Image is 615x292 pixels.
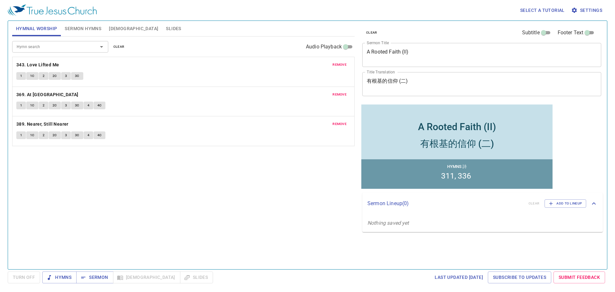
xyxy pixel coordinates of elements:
button: 369. At [GEOGRAPHIC_DATA] [16,91,79,99]
button: Select a tutorial [518,4,567,16]
textarea: A Rooted Faith (II) [367,49,597,61]
span: 3 [65,103,67,108]
span: Add to Lineup [549,201,582,206]
span: remove [332,121,347,127]
button: Open [97,42,106,51]
button: 1C [26,102,38,109]
button: Sermon [76,271,113,283]
button: 3 [61,131,71,139]
span: 2 [43,103,45,108]
button: clear [110,43,128,51]
button: 2C [49,72,61,80]
button: 3C [71,131,83,139]
span: 3C [75,103,79,108]
span: Select a tutorial [520,6,565,14]
button: 2 [39,131,48,139]
p: Sermon Lineup ( 0 ) [367,200,523,207]
span: Sermon [81,273,108,281]
button: Hymns [42,271,77,283]
span: Hymnal Worship [16,25,57,33]
img: True Jesus Church [8,4,97,16]
button: 4C [94,131,106,139]
span: clear [366,30,377,36]
button: remove [329,120,350,128]
span: 4 [87,132,89,138]
span: 4 [87,103,89,108]
button: 1C [26,131,38,139]
button: Settings [570,4,605,16]
span: Sermon Hymns [65,25,101,33]
span: Slides [166,25,181,33]
span: 2C [53,103,57,108]
span: clear [113,44,125,50]
span: 1 [20,103,22,108]
button: 4 [84,131,93,139]
span: remove [332,62,347,68]
span: 3 [65,132,67,138]
a: Last updated [DATE] [432,271,486,283]
span: 4C [97,103,102,108]
button: 2 [39,102,48,109]
span: 2C [53,132,57,138]
span: 1C [30,103,35,108]
button: clear [362,29,381,37]
button: 3 [61,72,71,80]
button: 3C [71,102,83,109]
span: 1 [20,73,22,79]
button: 4C [94,102,106,109]
button: 1 [16,102,26,109]
span: Settings [572,6,602,14]
a: Submit Feedback [553,271,605,283]
span: remove [332,92,347,97]
b: 343. Love Lifted Me [16,61,59,69]
button: 1 [16,72,26,80]
b: 389. Nearer, Still Nearer [16,120,69,128]
span: Submit Feedback [559,273,600,281]
span: 3C [75,73,79,79]
button: 4 [84,102,93,109]
span: Audio Playback [306,43,342,51]
span: 3C [75,132,79,138]
span: 1 [20,132,22,138]
span: 3 [65,73,67,79]
span: 4C [97,132,102,138]
button: 1C [26,72,38,80]
span: 2 [43,73,45,79]
button: 2C [49,102,61,109]
textarea: 有根基的信仰 (二) [367,78,597,90]
span: Footer Text [558,29,584,37]
span: Hymns [47,273,71,281]
span: Last updated [DATE] [435,273,483,281]
button: 1 [16,131,26,139]
button: 3C [71,72,83,80]
iframe: from-child [360,103,554,190]
button: 2C [49,131,61,139]
div: Sermon Lineup(0)clearAdd to Lineup [362,193,603,214]
button: 343. Love Lifted Me [16,61,60,69]
span: [DEMOGRAPHIC_DATA] [109,25,158,33]
button: remove [329,61,350,69]
i: Nothing saved yet [367,220,409,226]
button: remove [329,91,350,98]
span: 1C [30,132,35,138]
span: 2C [53,73,57,79]
button: 3 [61,102,71,109]
a: Subscribe to Updates [488,271,551,283]
button: Add to Lineup [545,199,586,208]
span: Subtitle [522,29,540,37]
span: 1C [30,73,35,79]
button: 389. Nearer, Still Nearer [16,120,70,128]
span: 2 [43,132,45,138]
span: Subscribe to Updates [493,273,546,281]
button: 2 [39,72,48,80]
